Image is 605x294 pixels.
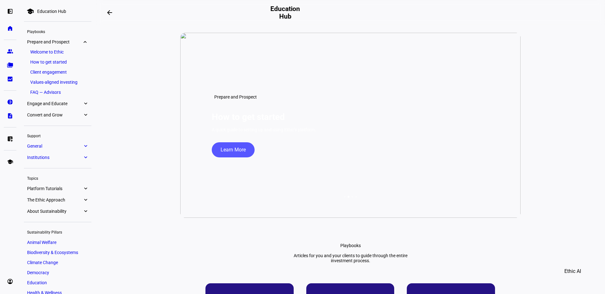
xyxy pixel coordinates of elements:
span: Learn More [221,142,246,157]
a: bid_landscape [4,73,16,85]
div: A quick guide to setting up and using Ethic’s platform. [212,127,316,132]
span: Prepare and Prospect [214,94,257,99]
a: Institutionsexpand_more [24,153,91,162]
span: Institutions [27,155,83,160]
a: Democracy [24,268,91,277]
a: Education [24,278,91,287]
a: group [4,45,16,58]
eth-mat-symbol: expand_more [83,100,88,107]
div: Education Hub [37,9,66,14]
a: FAQ — Advisors [27,88,88,97]
a: Client engagement [27,68,88,76]
span: General [27,144,83,149]
span: The Ethic Approach [27,197,83,202]
a: Generalexpand_more [24,142,91,150]
eth-mat-symbol: expand_more [83,154,88,161]
a: Welcome to Ethic [27,48,88,56]
eth-mat-symbol: list_alt_add [7,136,13,142]
span: Education [27,280,47,285]
button: Ethic AI [556,264,590,279]
eth-mat-symbol: expand_more [83,185,88,192]
eth-mat-symbol: bid_landscape [7,76,13,82]
a: Climate Change [24,258,91,267]
div: Sustainability Pillars [24,227,91,236]
div: Playbooks [340,243,361,248]
eth-mat-symbol: expand_more [83,112,88,118]
eth-mat-symbol: expand_more [83,39,88,45]
div: Playbooks [24,27,91,36]
a: Values-aligned investing [27,78,88,87]
h2: Education Hub [268,5,302,20]
eth-mat-symbol: account_circle [7,278,13,285]
div: Support [24,131,91,140]
span: Prepare and Prospect [27,39,83,44]
eth-mat-symbol: folder_copy [7,62,13,68]
a: folder_copy [4,59,16,71]
eth-mat-symbol: expand_more [83,208,88,214]
eth-mat-symbol: home [7,25,13,31]
mat-icon: school [26,8,34,15]
mat-icon: arrow_backwards [106,9,113,16]
eth-mat-symbol: pie_chart [7,99,13,105]
span: Convert and Grow [27,112,83,117]
a: How to get started [27,58,88,66]
a: Animal Welfare [24,238,91,247]
div: Topics [24,173,91,182]
button: Learn More [212,142,255,157]
eth-mat-symbol: description [7,113,13,119]
eth-mat-symbol: school [7,159,13,165]
span: Engage and Educate [27,101,83,106]
span: Biodiversity & Ecosystems [27,250,78,255]
span: About Sustainability [27,209,83,214]
div: Articles for you and your clients to guide through the entire investment process. [287,253,414,263]
eth-mat-symbol: left_panel_open [7,8,13,14]
span: Platform Tutorials [27,186,83,191]
a: Biodiversity & Ecosystems [24,248,91,257]
h1: How to get started [212,112,285,122]
eth-mat-symbol: expand_more [83,143,88,149]
eth-mat-symbol: expand_more [83,197,88,203]
span: Democracy [27,270,49,275]
a: description [4,110,16,122]
a: home [4,22,16,35]
a: pie_chart [4,96,16,108]
span: Climate Change [27,260,58,265]
eth-mat-symbol: group [7,48,13,54]
span: Animal Welfare [27,240,56,245]
span: Ethic AI [564,264,581,279]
